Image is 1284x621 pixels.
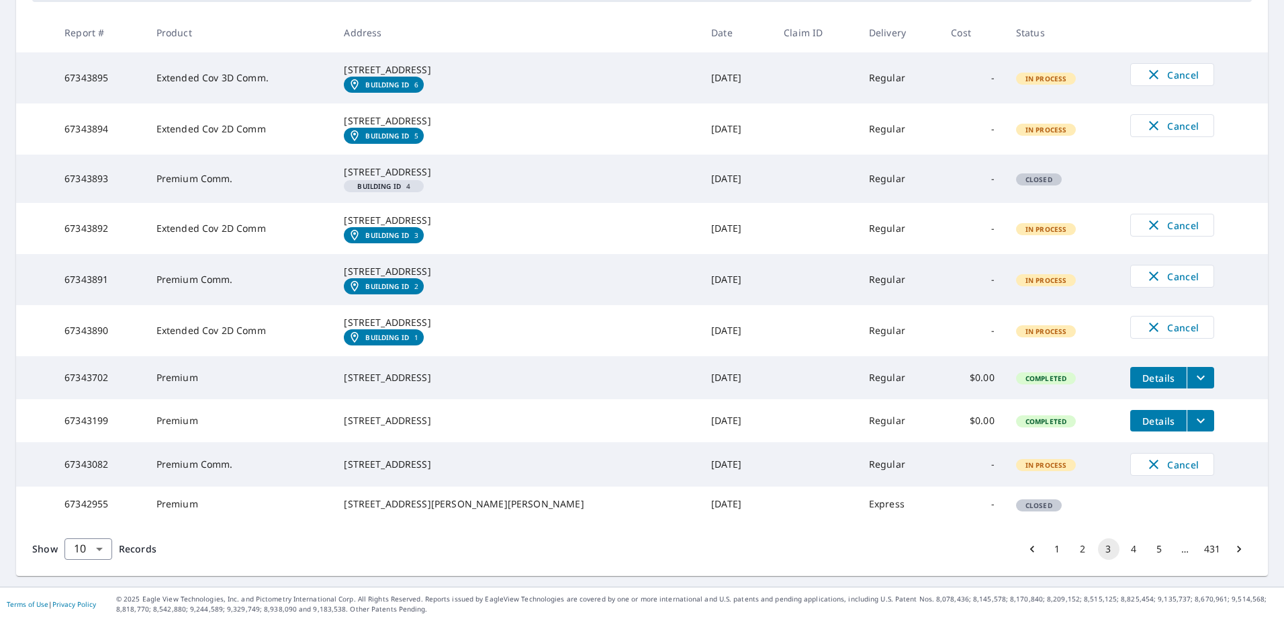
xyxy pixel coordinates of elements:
[858,155,940,203] td: Regular
[146,52,334,103] td: Extended Cov 3D Comm.
[1005,13,1120,52] th: Status
[1017,460,1075,470] span: In Process
[1144,217,1200,233] span: Cancel
[344,265,690,278] div: [STREET_ADDRESS]
[940,52,1005,103] td: -
[119,542,156,555] span: Records
[940,103,1005,155] td: -
[365,132,409,140] em: Building ID
[1017,224,1075,234] span: In Process
[700,155,773,203] td: [DATE]
[700,399,773,442] td: [DATE]
[32,542,58,555] span: Show
[146,203,334,254] td: Extended Cov 2D Comm
[940,305,1005,356] td: -
[146,487,334,522] td: Premium
[344,214,690,227] div: [STREET_ADDRESS]
[858,487,940,522] td: Express
[1017,501,1060,510] span: Closed
[1138,372,1179,384] span: Details
[146,254,334,305] td: Premium Comm.
[1021,538,1043,560] button: Go to previous page
[1019,538,1252,560] nav: pagination navigation
[700,203,773,254] td: [DATE]
[1017,175,1060,184] span: Closed
[54,487,146,522] td: 67342955
[1144,319,1200,335] span: Cancel
[700,52,773,103] td: [DATE]
[146,442,334,487] td: Premium Comm.
[1130,410,1187,431] button: detailsBtn-67343199
[700,254,773,305] td: [DATE]
[54,442,146,487] td: 67343082
[1228,538,1250,560] button: Go to next page
[344,316,690,329] div: [STREET_ADDRESS]
[344,114,690,128] div: [STREET_ADDRESS]
[344,329,424,345] a: Building ID1
[344,278,424,294] a: Building ID2
[146,305,334,356] td: Extended Cov 2D Comm
[1017,374,1074,383] span: Completed
[700,487,773,522] td: [DATE]
[858,399,940,442] td: Regular
[146,399,334,442] td: Premium
[858,103,940,155] td: Regular
[1144,67,1200,83] span: Cancel
[54,305,146,356] td: 67343890
[858,356,940,399] td: Regular
[52,599,96,609] a: Privacy Policy
[773,13,858,52] th: Claim ID
[146,13,334,52] th: Product
[1187,367,1214,388] button: filesDropdownBtn-67343702
[1072,538,1094,560] button: Go to page 2
[700,356,773,399] td: [DATE]
[1123,538,1145,560] button: Go to page 4
[1130,265,1214,288] button: Cancel
[333,13,700,52] th: Address
[344,77,424,93] a: Building ID6
[1130,63,1214,86] button: Cancel
[940,356,1005,399] td: $0.00
[700,305,773,356] td: [DATE]
[344,165,690,179] div: [STREET_ADDRESS]
[365,81,409,89] em: Building ID
[365,333,409,341] em: Building ID
[858,254,940,305] td: Regular
[1130,114,1214,137] button: Cancel
[1138,415,1179,427] span: Details
[64,538,112,560] div: Show 10 records
[1144,118,1200,134] span: Cancel
[940,203,1005,254] td: -
[940,155,1005,203] td: -
[858,203,940,254] td: Regular
[858,442,940,487] td: Regular
[1017,417,1074,426] span: Completed
[7,599,48,609] a: Terms of Use
[1187,410,1214,431] button: filesDropdownBtn-67343199
[1017,327,1075,336] span: In Process
[54,155,146,203] td: 67343893
[116,594,1277,614] p: © 2025 Eagle View Technologies, Inc. and Pictometry International Corp. All Rights Reserved. Repo...
[146,155,334,203] td: Premium Comm.
[1175,542,1196,556] div: …
[858,305,940,356] td: Regular
[700,13,773,52] th: Date
[700,442,773,487] td: [DATE]
[357,183,401,190] em: Building ID
[858,13,940,52] th: Delivery
[64,530,112,568] div: 10
[365,231,409,239] em: Building ID
[1200,538,1224,560] button: Go to page 431
[344,63,690,77] div: [STREET_ADDRESS]
[146,103,334,155] td: Extended Cov 2D Comm
[54,52,146,103] td: 67343895
[54,254,146,305] td: 67343891
[1017,125,1075,134] span: In Process
[146,356,334,399] td: Premium
[940,254,1005,305] td: -
[940,399,1005,442] td: $0.00
[54,13,146,52] th: Report #
[1017,276,1075,285] span: In Process
[344,414,690,427] div: [STREET_ADDRESS]
[1144,268,1200,284] span: Cancel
